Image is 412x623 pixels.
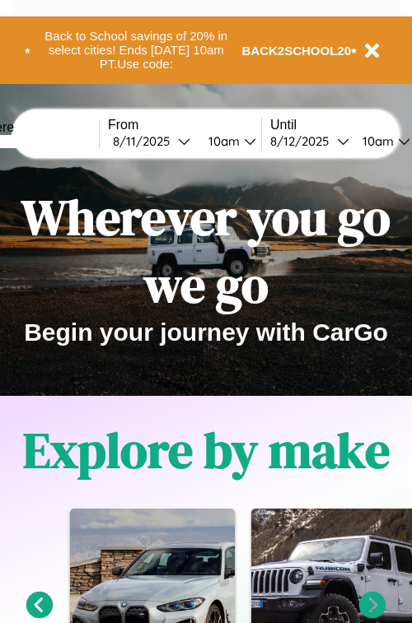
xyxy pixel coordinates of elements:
h1: Explore by make [23,416,390,484]
b: BACK2SCHOOL20 [242,44,352,58]
div: 8 / 12 / 2025 [270,133,337,149]
div: 10am [354,133,398,149]
button: 8/11/2025 [108,133,195,150]
button: Back to School savings of 20% in select cities! Ends [DATE] 10am PT.Use code: [30,25,242,76]
label: From [108,118,261,133]
div: 8 / 11 / 2025 [113,133,178,149]
div: 10am [200,133,244,149]
button: 10am [195,133,261,150]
